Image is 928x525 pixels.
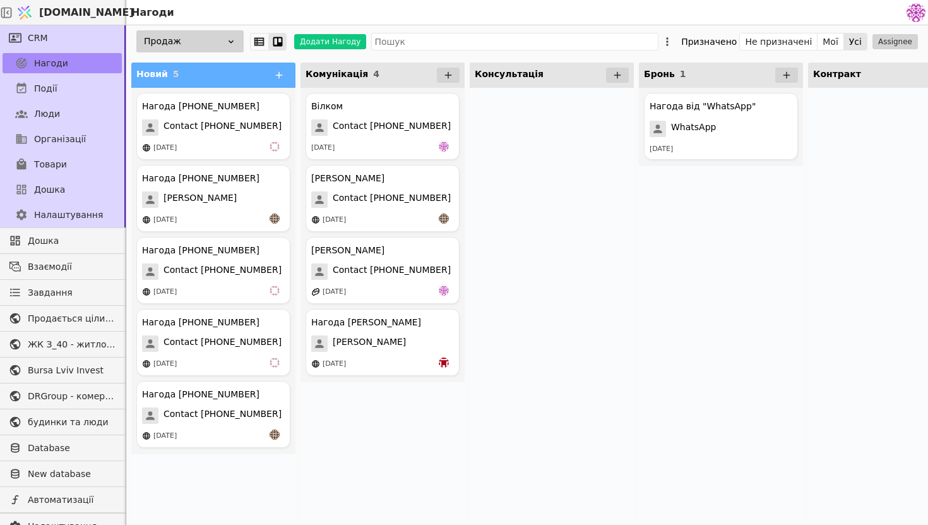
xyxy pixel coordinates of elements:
a: Database [3,438,122,458]
span: [DOMAIN_NAME] [39,5,134,20]
div: Нагода [PHONE_NUMBER] [142,316,259,329]
span: Консультація [475,69,544,79]
div: Нагода [PERSON_NAME][PERSON_NAME][DATE]bo [306,309,460,376]
span: Contact [PHONE_NUMBER] [164,263,282,280]
img: an [270,430,280,440]
a: [DOMAIN_NAME] [13,1,126,25]
div: [DATE] [323,359,346,370]
div: Нагода [PHONE_NUMBER] [142,388,259,401]
span: Продається цілий будинок [PERSON_NAME] нерухомість [28,312,116,325]
span: Contact [PHONE_NUMBER] [164,119,282,136]
img: bo [439,358,449,368]
span: New database [28,468,116,481]
span: [PERSON_NAME] [164,191,237,208]
span: DRGroup - комерційна нерухоомість [28,390,116,403]
span: будинки та люди [28,416,116,429]
span: Нагоди [34,57,68,70]
div: [DATE] [323,287,346,298]
span: Контракт [813,69,861,79]
span: Contact [PHONE_NUMBER] [333,191,451,208]
img: Logo [15,1,34,25]
div: Нагода від "WhatsApp"WhatsApp[DATE] [644,93,798,160]
div: [PERSON_NAME] [311,172,384,185]
a: New database [3,464,122,484]
span: WhatsApp [671,121,716,137]
div: Нагода [PHONE_NUMBER]Contact [PHONE_NUMBER][DATE]vi [136,93,290,160]
a: Нагоди [3,53,122,73]
img: online-store.svg [142,215,151,224]
img: online-store.svg [142,287,151,296]
img: de [439,142,449,152]
a: Дошка [3,231,122,251]
a: CRM [3,28,122,48]
input: Пошук [371,33,658,51]
div: [DATE] [650,144,673,155]
a: Bursa Lviv Invest [3,360,122,380]
div: Нагода [PHONE_NUMBER]Contact [PHONE_NUMBER][DATE]vi [136,309,290,376]
a: Дошка [3,179,122,200]
a: Взаємодії [3,256,122,277]
span: Автоматизації [28,493,116,507]
div: Призначено [681,33,737,51]
img: 137b5da8a4f5046b86490006a8dec47a [907,3,925,22]
img: affiliate-program.svg [311,287,320,296]
span: Contact [PHONE_NUMBER] [164,407,282,424]
span: ЖК З_40 - житлова та комерційна нерухомість класу Преміум [28,338,116,351]
img: an [439,214,449,224]
div: [PERSON_NAME]Contact [PHONE_NUMBER][DATE]de [306,237,460,304]
img: de [439,286,449,296]
a: Завдання [3,282,122,303]
img: online-store.svg [311,359,320,368]
span: Bursa Lviv Invest [28,364,116,377]
img: vi [270,142,280,152]
div: Продаж [136,30,244,52]
a: DRGroup - комерційна нерухоомість [3,386,122,406]
span: Взаємодії [28,260,116,274]
img: an [270,214,280,224]
div: [DATE] [153,215,177,226]
span: Бронь [644,69,675,79]
a: ЖК З_40 - житлова та комерційна нерухомість класу Преміум [3,334,122,354]
img: online-store.svg [142,143,151,152]
div: [DATE] [323,215,346,226]
img: vi [270,286,280,296]
span: Дошка [28,234,116,248]
div: [DATE] [311,143,335,154]
div: Нагода [PHONE_NUMBER] [142,244,259,257]
img: vi [270,358,280,368]
button: Додати Нагоду [294,34,366,49]
span: Люди [34,107,60,121]
span: Налаштування [34,208,103,222]
div: Нагода [PHONE_NUMBER]Contact [PHONE_NUMBER][DATE]an [136,381,290,448]
button: Мої [818,33,844,51]
div: [PERSON_NAME] [311,244,384,257]
span: 1 [680,69,686,79]
span: [PERSON_NAME] [333,335,406,352]
span: Події [34,82,57,95]
div: Вілком [311,100,343,113]
button: Не призначені [740,33,818,51]
img: online-store.svg [311,215,320,224]
a: Налаштування [3,205,122,225]
a: Автоматизації [3,490,122,510]
span: Комунікація [306,69,368,79]
div: Нагода [PHONE_NUMBER][PERSON_NAME][DATE]an [136,165,290,232]
img: online-store.svg [142,359,151,368]
div: Нагода [PHONE_NUMBER] [142,100,259,113]
div: [DATE] [153,287,177,298]
h2: Нагоди [126,5,174,20]
span: Contact [PHONE_NUMBER] [333,263,451,280]
span: 5 [173,69,179,79]
a: Товари [3,154,122,174]
a: Організації [3,129,122,149]
div: Нагода [PHONE_NUMBER]Contact [PHONE_NUMBER][DATE]vi [136,237,290,304]
span: CRM [28,32,48,45]
span: Database [28,442,116,455]
div: Нагода [PHONE_NUMBER] [142,172,259,185]
img: online-store.svg [142,431,151,440]
span: Дошка [34,183,65,196]
a: будинки та люди [3,412,122,432]
div: ВілкомContact [PHONE_NUMBER][DATE]de [306,93,460,160]
div: [PERSON_NAME]Contact [PHONE_NUMBER][DATE]an [306,165,460,232]
span: Товари [34,158,67,171]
